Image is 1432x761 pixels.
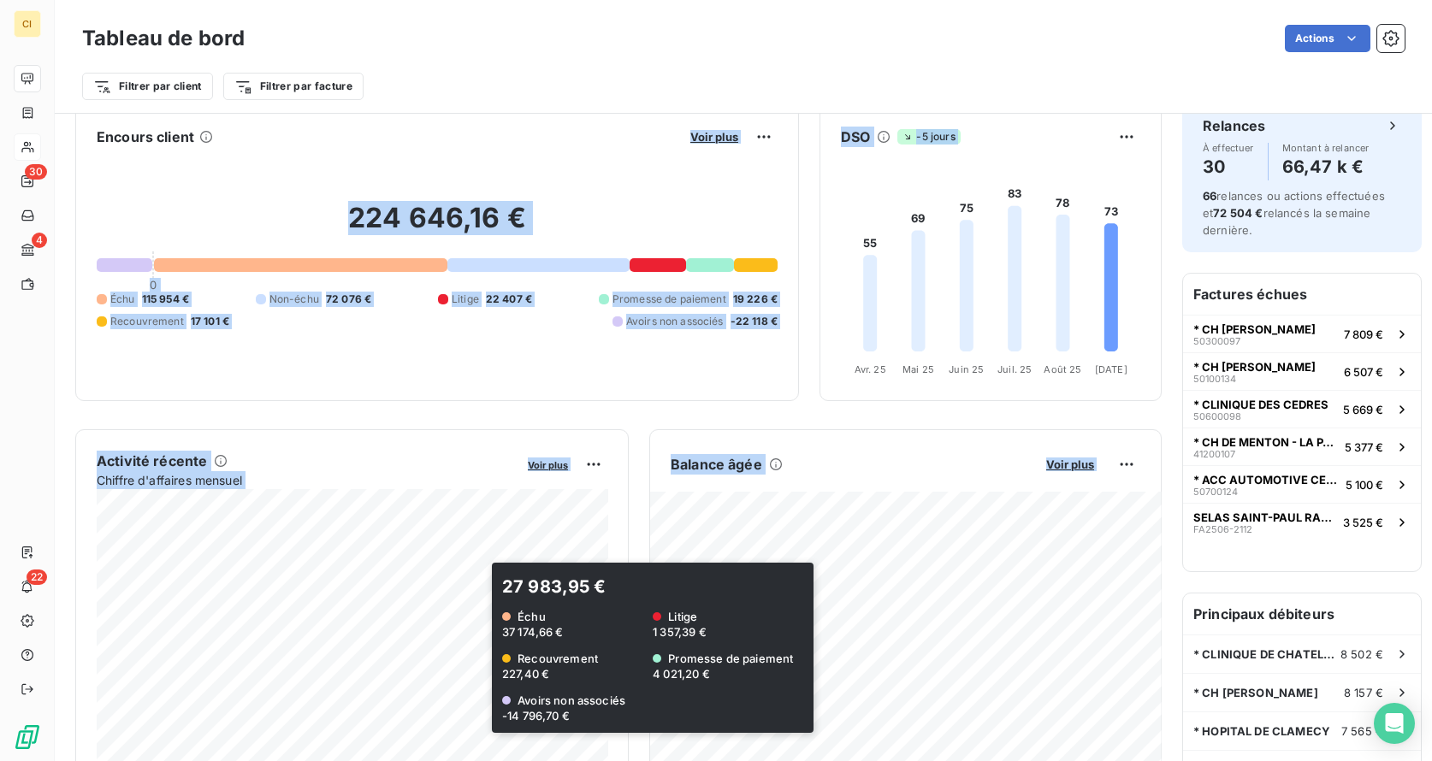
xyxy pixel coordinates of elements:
span: 5 377 € [1345,440,1383,454]
h3: Tableau de bord [82,23,245,54]
tspan: [DATE] [1095,363,1127,375]
tspan: Avr. 25 [855,363,886,375]
button: Actions [1285,25,1370,52]
span: 19 226 € [733,292,778,307]
h6: Balance âgée [671,454,762,475]
span: Voir plus [1046,457,1094,471]
span: 50700124 [1193,487,1238,497]
span: 72 076 € [326,292,371,307]
span: * ACC AUTOMOTIVE CELLS COMPANY [1193,473,1339,487]
span: Promesse de paiement [612,292,726,307]
h2: 224 646,16 € [97,201,778,252]
tspan: Août 25 [1044,363,1081,375]
span: * HOPITAL DE CLAMECY [1193,724,1330,738]
img: Logo LeanPay [14,723,41,751]
button: * CH [PERSON_NAME]501001346 507 € [1183,352,1421,390]
span: FA2506-2112 [1193,524,1252,534]
span: À effectuer [1203,143,1254,153]
span: 30 [25,164,47,180]
span: 7 565 € [1341,724,1383,738]
span: Recouvrement [110,314,184,329]
span: 50300097 [1193,336,1240,346]
span: 17 101 € [191,314,229,329]
span: Montant à relancer [1282,143,1370,153]
span: 5 669 € [1343,403,1383,416]
span: 22 407 € [486,292,532,307]
button: * ACC AUTOMOTIVE CELLS COMPANY507001245 100 € [1183,465,1421,503]
h4: 30 [1203,153,1254,180]
tspan: Juil. 25 [997,363,1032,375]
span: 22 [27,569,47,585]
h6: Encours client [97,127,194,147]
span: 7 809 € [1344,327,1383,341]
h6: Relances [1203,115,1265,136]
span: 0 [150,278,157,292]
span: Chiffre d'affaires mensuel [97,471,516,489]
tspan: Mai 25 [902,363,934,375]
span: * CH [PERSON_NAME] [1193,360,1316,374]
span: Avoirs non associés [626,314,724,329]
button: Voir plus [685,129,743,145]
span: * CLINIQUE DES CEDRES [1193,398,1328,411]
h4: 66,47 k € [1282,153,1370,180]
div: CI [14,10,41,38]
button: Filtrer par facture [223,73,364,100]
button: Filtrer par client [82,73,213,100]
span: 50600098 [1193,411,1241,422]
span: 115 954 € [142,292,189,307]
span: 5 100 € [1346,478,1383,492]
button: * CH [PERSON_NAME]503000977 809 € [1183,315,1421,352]
tspan: Juin 25 [949,363,984,375]
h6: Principaux débiteurs [1183,593,1421,634]
span: Litige [452,292,479,307]
span: 72 504 € [1213,206,1263,220]
span: 8 157 € [1344,686,1383,699]
div: Open Intercom Messenger [1374,703,1415,744]
span: * CLINIQUE DE CHATELLERAULT [1193,647,1340,661]
button: SELAS SAINT-PAUL RADIOLOGIEFA2506-21123 525 € [1183,503,1421,540]
span: Échu [110,292,135,307]
span: 41200107 [1193,449,1235,459]
span: * CH [PERSON_NAME] [1193,322,1316,336]
h6: DSO [841,127,870,147]
h6: Activité récente [97,451,207,471]
span: * CH [PERSON_NAME] [1193,686,1318,699]
span: 6 507 € [1344,365,1383,379]
span: * CH DE MENTON - LA PALMOSA [1193,435,1338,449]
button: * CLINIQUE DES CEDRES506000985 669 € [1183,390,1421,428]
span: relances ou actions effectuées et relancés la semaine dernière. [1203,189,1385,237]
span: Non-échu [269,292,319,307]
span: Voir plus [690,130,738,144]
span: -5 jours [897,129,960,145]
button: Voir plus [1041,457,1099,472]
span: Voir plus [528,459,568,471]
span: 8 502 € [1340,647,1383,661]
button: * CH DE MENTON - LA PALMOSA412001075 377 € [1183,428,1421,465]
span: 50100134 [1193,374,1236,384]
span: 3 525 € [1343,516,1383,529]
h6: Factures échues [1183,274,1421,315]
button: Voir plus [523,457,573,472]
span: SELAS SAINT-PAUL RADIOLOGIE [1193,510,1336,524]
span: 4 [32,233,47,248]
span: -22 118 € [731,314,778,329]
span: 66 [1203,189,1216,203]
